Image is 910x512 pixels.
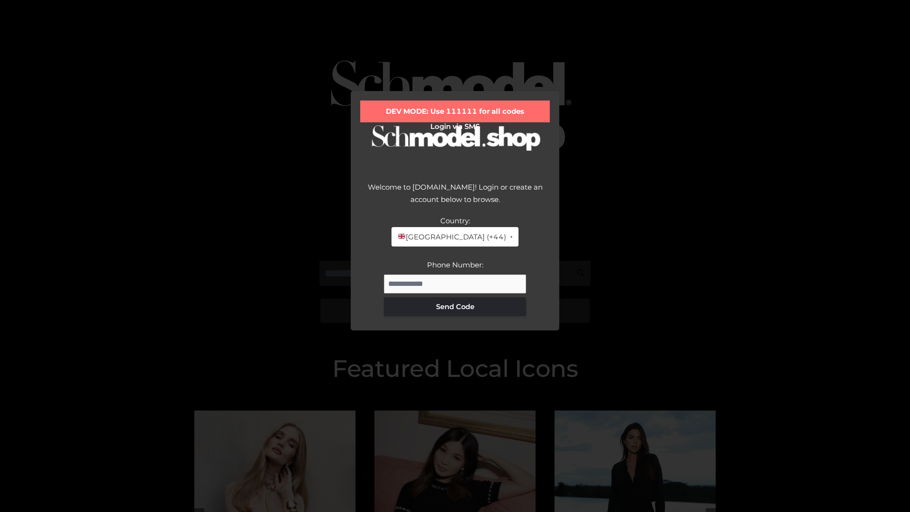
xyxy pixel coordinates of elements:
[398,233,405,240] img: 🇬🇧
[360,181,550,215] div: Welcome to [DOMAIN_NAME]! Login or create an account below to browse.
[440,216,470,225] label: Country:
[360,122,550,131] h2: Login via SMS
[427,260,483,269] label: Phone Number:
[360,101,550,122] div: DEV MODE: Use 111111 for all codes
[397,231,506,243] span: [GEOGRAPHIC_DATA] (+44)
[384,297,526,316] button: Send Code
